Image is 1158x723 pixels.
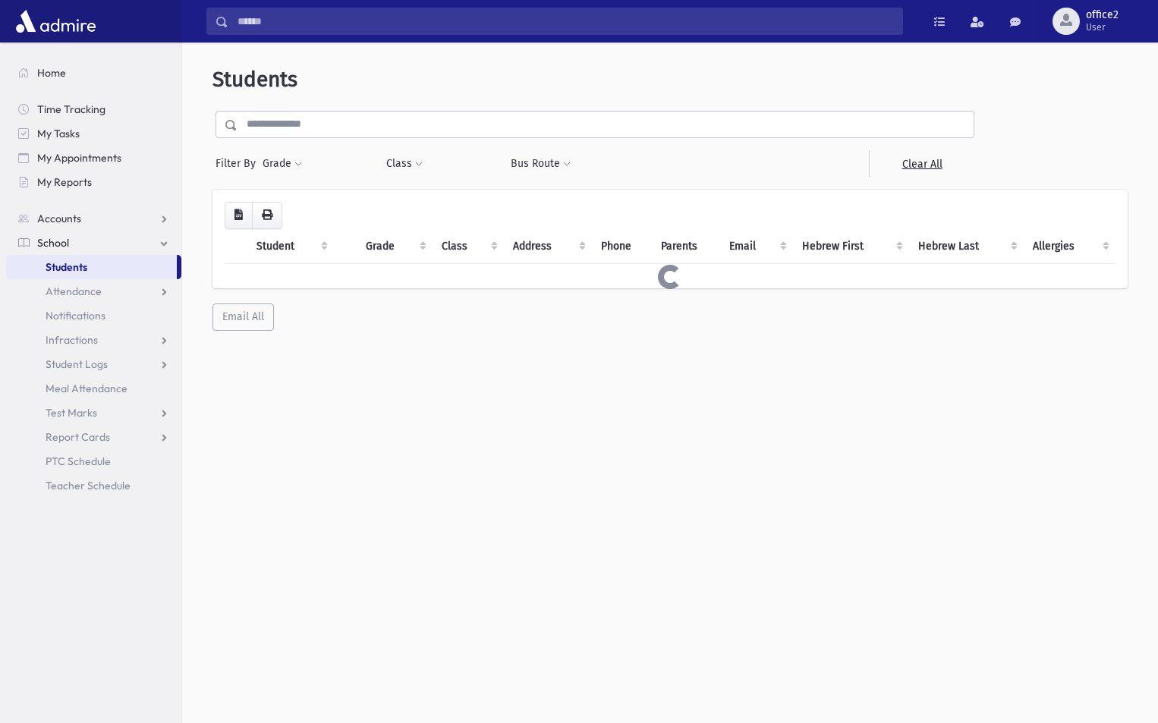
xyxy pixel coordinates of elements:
[1086,21,1119,33] span: User
[6,170,181,194] a: My Reports
[1086,9,1119,21] span: office2
[46,430,110,444] span: Report Cards
[12,6,99,36] img: AdmirePro
[212,67,297,92] span: Students
[6,255,177,279] a: Students
[46,406,97,420] span: Test Marks
[909,229,1024,264] th: Hebrew Last
[252,202,282,229] button: Print
[6,121,181,146] a: My Tasks
[37,151,121,165] span: My Appointments
[720,229,793,264] th: Email
[357,229,432,264] th: Grade
[6,231,181,255] a: School
[212,303,274,331] button: Email All
[6,352,181,376] a: Student Logs
[46,260,87,274] span: Students
[37,66,66,80] span: Home
[37,175,92,189] span: My Reports
[869,150,974,178] a: Clear All
[1024,229,1116,264] th: Allergies
[228,8,902,35] input: Search
[6,401,181,425] a: Test Marks
[6,376,181,401] a: Meal Attendance
[46,284,102,298] span: Attendance
[385,150,423,178] button: Class
[652,229,720,264] th: Parents
[592,229,653,264] th: Phone
[6,61,181,85] a: Home
[37,212,81,225] span: Accounts
[262,150,303,178] button: Grade
[46,382,127,395] span: Meal Attendance
[6,146,181,170] a: My Appointments
[225,202,253,229] button: CSV
[247,229,334,264] th: Student
[6,206,181,231] a: Accounts
[6,279,181,303] a: Attendance
[46,357,108,371] span: Student Logs
[433,229,505,264] th: Class
[6,425,181,449] a: Report Cards
[37,102,105,116] span: Time Tracking
[6,303,181,328] a: Notifications
[46,454,111,468] span: PTC Schedule
[46,479,131,492] span: Teacher Schedule
[46,309,105,322] span: Notifications
[504,229,592,264] th: Address
[510,150,571,178] button: Bus Route
[6,473,181,498] a: Teacher Schedule
[37,236,69,250] span: School
[37,127,80,140] span: My Tasks
[6,97,181,121] a: Time Tracking
[216,156,262,171] span: Filter By
[6,449,181,473] a: PTC Schedule
[46,333,98,347] span: Infractions
[793,229,909,264] th: Hebrew First
[6,328,181,352] a: Infractions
